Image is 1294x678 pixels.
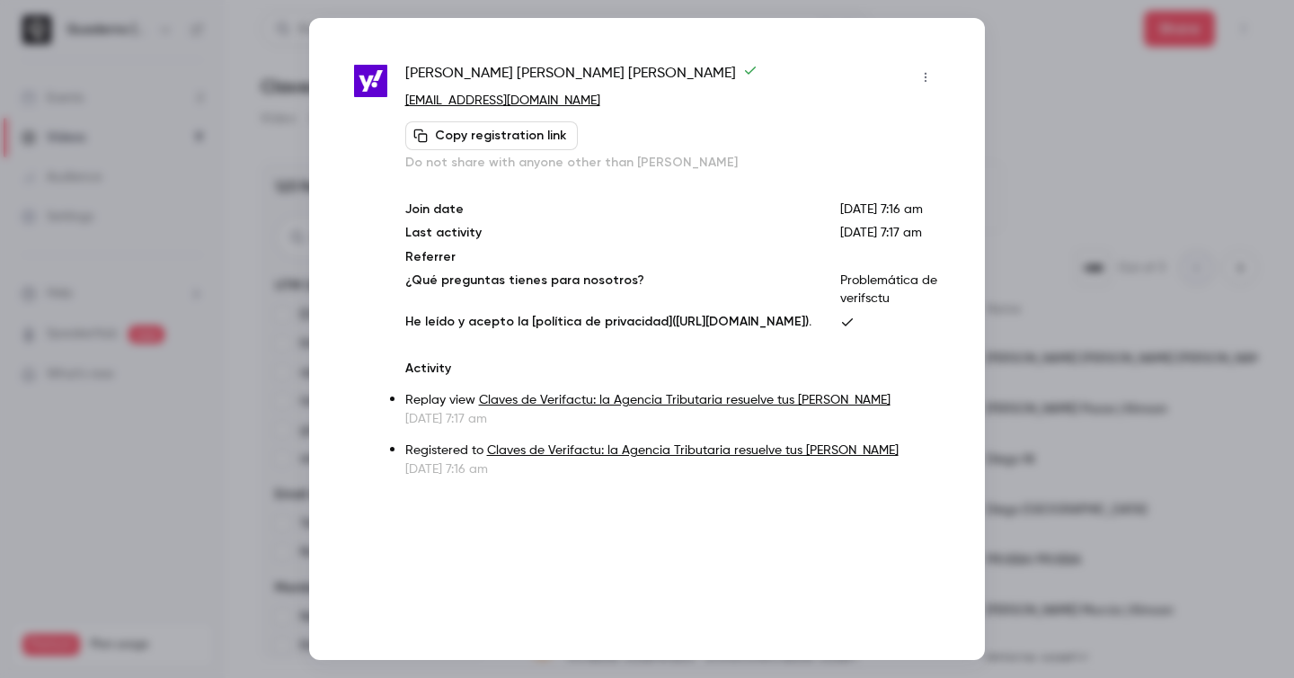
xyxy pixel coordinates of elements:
p: Join date [405,201,811,219]
p: [DATE] 7:17 am [405,410,940,428]
p: ¿Qué preguntas tienes para nosotros? [405,272,811,308]
p: Problemática de verifsctu [840,272,940,308]
p: Do not share with anyone other than [PERSON_NAME] [405,154,940,172]
button: Copy registration link [405,121,578,150]
p: [DATE] 7:16 am [405,460,940,478]
p: Referrer [405,248,811,266]
a: Claves de Verifactu: la Agencia Tributaria resuelve tus [PERSON_NAME] [479,394,891,406]
img: yahoo.es [354,65,387,98]
p: [DATE] 7:16 am [840,201,940,219]
p: He leído y acepto la [política de privacidad]([URL][DOMAIN_NAME]). [405,313,811,331]
p: Last activity [405,224,811,243]
span: [DATE] 7:17 am [840,227,922,239]
p: Activity [405,360,940,378]
p: Registered to [405,442,940,460]
span: [PERSON_NAME] [PERSON_NAME] [PERSON_NAME] [405,63,758,92]
p: Replay view [405,391,940,410]
a: Claves de Verifactu: la Agencia Tributaria resuelve tus [PERSON_NAME] [487,444,899,457]
a: [EMAIL_ADDRESS][DOMAIN_NAME] [405,94,600,107]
